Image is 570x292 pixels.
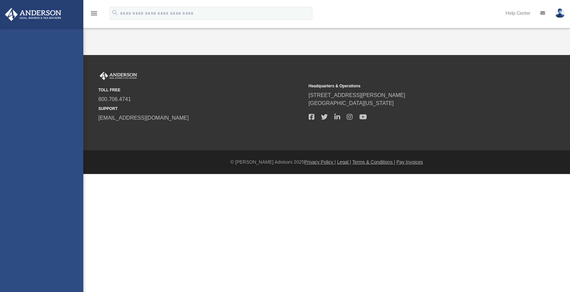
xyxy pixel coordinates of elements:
img: User Pic [555,8,565,18]
img: Anderson Advisors Platinum Portal [98,72,138,80]
small: SUPPORT [98,106,304,112]
div: © [PERSON_NAME] Advisors 2025 [83,159,570,166]
a: Terms & Conditions | [352,159,395,165]
a: Pay Invoices [396,159,423,165]
small: Headquarters & Operations [309,83,514,89]
a: menu [90,13,98,17]
a: [GEOGRAPHIC_DATA][US_STATE] [309,100,394,106]
a: Privacy Policy | [304,159,336,165]
small: TOLL FREE [98,87,304,93]
i: search [111,9,119,16]
img: Anderson Advisors Platinum Portal [3,8,63,21]
i: menu [90,9,98,17]
a: 800.706.4741 [98,96,131,102]
a: [STREET_ADDRESS][PERSON_NAME] [309,92,405,98]
a: Legal | [337,159,351,165]
a: [EMAIL_ADDRESS][DOMAIN_NAME] [98,115,189,121]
